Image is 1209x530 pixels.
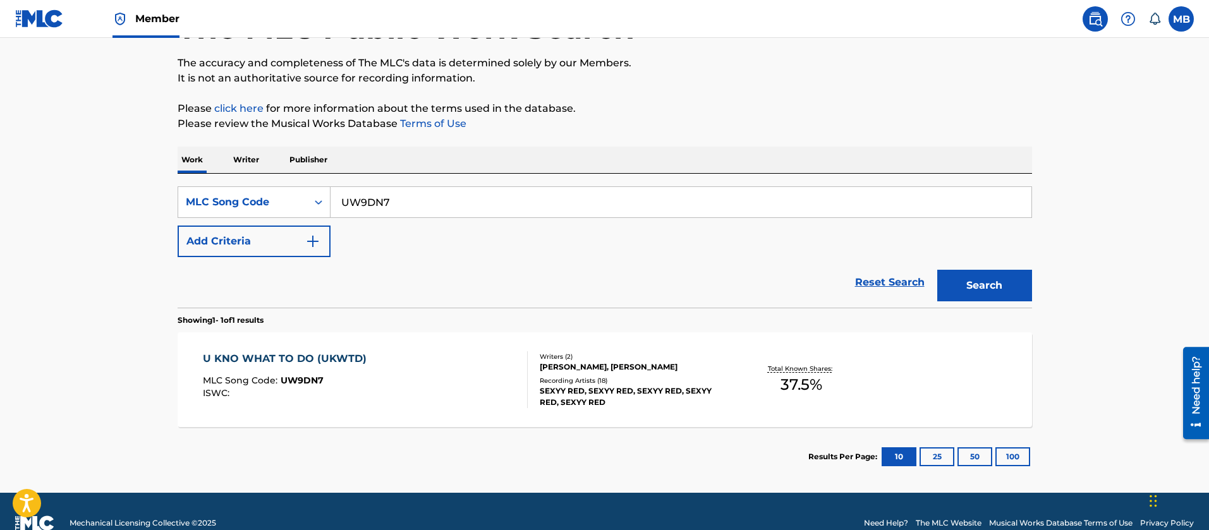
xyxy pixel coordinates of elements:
[1121,11,1136,27] img: help
[281,375,324,386] span: UW9DN7
[178,116,1032,131] p: Please review the Musical Works Database
[203,375,281,386] span: MLC Song Code :
[203,387,233,399] span: ISWC :
[920,447,954,466] button: 25
[178,186,1032,308] form: Search Form
[178,315,264,326] p: Showing 1 - 1 of 1 results
[540,376,731,385] div: Recording Artists ( 18 )
[1088,11,1103,27] img: search
[916,517,981,529] a: The MLC Website
[1146,469,1209,530] iframe: Chat Widget
[1174,342,1209,444] iframe: Resource Center
[178,226,331,257] button: Add Criteria
[70,517,216,529] span: Mechanical Licensing Collective © 2025
[214,102,264,114] a: click here
[1169,6,1194,32] div: User Menu
[178,101,1032,116] p: Please for more information about the terms used in the database.
[540,352,731,361] div: Writers ( 2 )
[781,373,822,396] span: 37.5 %
[135,11,179,26] span: Member
[540,385,731,408] div: SEXYY RED, SEXYY RED, SEXYY RED, SEXYY RED, SEXYY RED
[229,147,263,173] p: Writer
[768,364,835,373] p: Total Known Shares:
[1115,6,1141,32] div: Help
[1140,517,1194,529] a: Privacy Policy
[864,517,908,529] a: Need Help?
[398,117,466,129] a: Terms of Use
[849,268,931,296] a: Reset Search
[1150,482,1157,520] div: Drag
[203,351,373,366] div: U KNO WHAT TO DO (UKWTD)
[286,147,331,173] p: Publisher
[178,147,207,173] p: Work
[957,447,992,466] button: 50
[186,195,300,210] div: MLC Song Code
[1148,13,1161,25] div: Notifications
[540,361,731,373] div: [PERSON_NAME], [PERSON_NAME]
[808,451,880,462] p: Results Per Page:
[995,447,1030,466] button: 100
[1083,6,1108,32] a: Public Search
[989,517,1133,529] a: Musical Works Database Terms of Use
[15,9,64,28] img: MLC Logo
[112,11,128,27] img: Top Rightsholder
[882,447,916,466] button: 10
[305,234,320,249] img: 9d2ae6d4665cec9f34b9.svg
[937,270,1032,301] button: Search
[178,332,1032,427] a: U KNO WHAT TO DO (UKWTD)MLC Song Code:UW9DN7ISWC:Writers (2)[PERSON_NAME], [PERSON_NAME]Recording...
[178,71,1032,86] p: It is not an authoritative source for recording information.
[178,56,1032,71] p: The accuracy and completeness of The MLC's data is determined solely by our Members.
